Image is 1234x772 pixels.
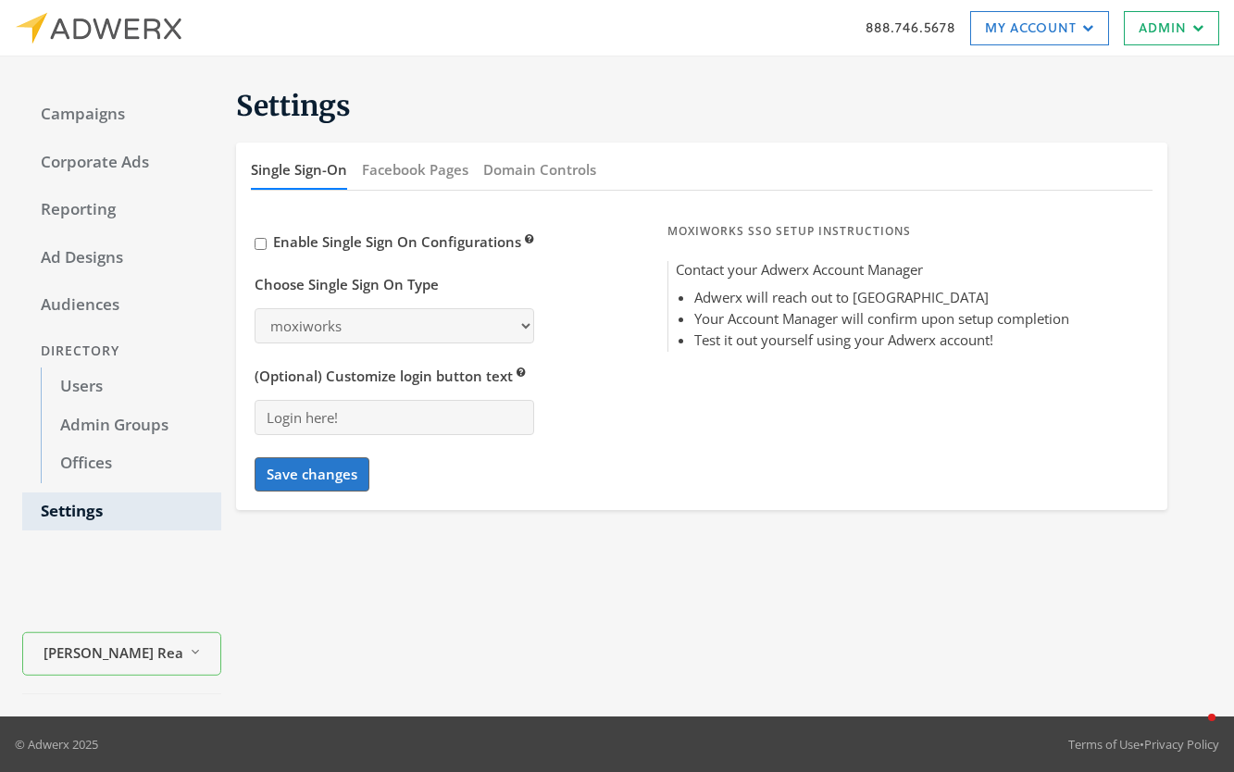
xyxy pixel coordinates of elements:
iframe: Intercom live chat [1171,709,1215,753]
a: Campaigns [22,95,221,134]
a: Users [41,367,221,406]
input: Enable Single Sign On Configurations [255,238,267,250]
a: Offices [41,444,221,483]
li: Your Account Manager will confirm upon setup completion [694,308,1069,330]
button: Single Sign-On [251,150,347,190]
span: (Optional) Customize login button text [255,367,526,385]
a: My Account [970,11,1109,45]
li: Test it out yourself using your Adwerx account! [694,330,1069,351]
a: Corporate Ads [22,143,221,182]
h5: Choose Single Sign On Type [255,276,439,294]
span: Enable Single Sign On Configurations [273,232,534,251]
a: 888.746.5678 [866,18,955,37]
a: Terms of Use [1068,736,1140,753]
img: Adwerx [15,12,181,44]
a: Admin Groups [41,406,221,445]
p: © Adwerx 2025 [15,735,98,753]
span: [PERSON_NAME] Realty [44,641,182,663]
button: [PERSON_NAME] Realty [22,632,221,676]
li: Adwerx will reach out to [GEOGRAPHIC_DATA] [694,287,1069,308]
div: • [1068,735,1219,753]
button: Facebook Pages [362,150,468,190]
div: Directory [22,334,221,368]
a: Settings [22,492,221,531]
button: Domain Controls [483,150,596,190]
a: Audiences [22,286,221,325]
a: Ad Designs [22,239,221,278]
button: Save changes [255,457,369,492]
h5: Moxiworks SSO Setup Instructions [667,224,1077,239]
h5: Contact your Adwerx Account Manager [668,261,1077,280]
a: Reporting [22,191,221,230]
a: Privacy Policy [1144,736,1219,753]
span: Settings [236,88,351,123]
a: Admin [1124,11,1219,45]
